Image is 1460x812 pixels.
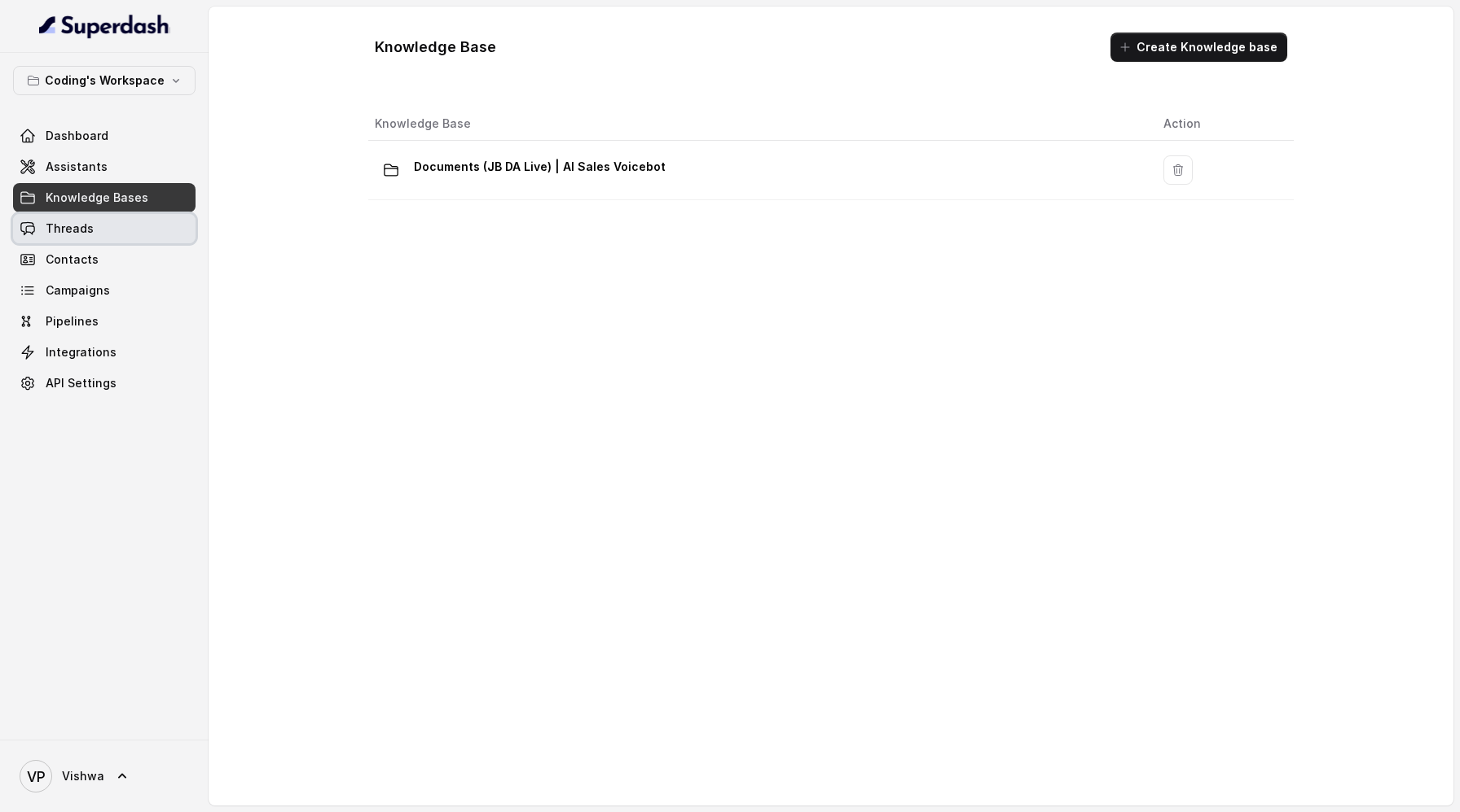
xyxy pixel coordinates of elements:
[62,768,104,784] span: Vishwa
[13,66,196,95] button: Coding's Workspace
[46,159,108,175] span: Assistants
[13,276,196,305] a: Campaigns
[13,369,196,398] a: API Settings
[46,220,94,237] span: Threads
[1150,107,1294,141] th: Action
[13,152,196,181] a: Assistants
[27,768,46,785] text: VP
[375,34,496,60] h1: Knowledge Base
[13,338,196,367] a: Integrations
[13,183,196,212] a: Knowledge Bases
[46,251,99,268] span: Contacts
[13,245,196,274] a: Contacts
[46,190,148,206] span: Knowledge Bases
[45,71,165,90] p: Coding's Workspace
[13,753,196,799] a: Vishwa
[46,128,108,144] span: Dashboard
[46,375,117,391] span: API Settings
[46,344,117,360] span: Integrations
[46,282,110,299] span: Campaigns
[13,214,196,243] a: Threads
[368,107,1150,141] th: Knowledge Base
[414,154,666,180] p: Documents (JB DA Live) | AI Sales Voicebot
[13,121,196,151] a: Dashboard
[46,313,99,330] span: Pipelines
[39,13,170,39] img: light.svg
[13,307,196,336] a: Pipelines
[1110,33,1287,62] button: Create Knowledge base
